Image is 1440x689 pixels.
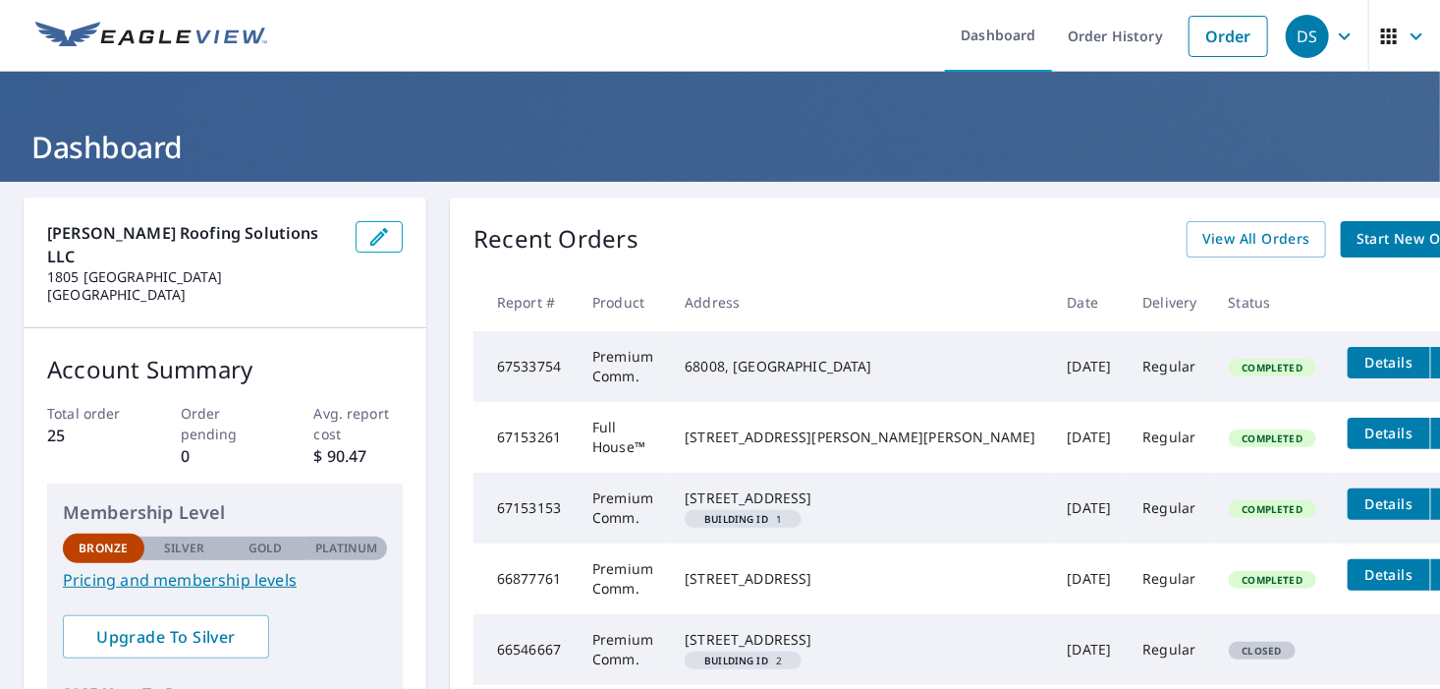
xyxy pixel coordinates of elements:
td: Regular [1127,331,1212,402]
p: [PERSON_NAME] Roofing Solutions LLC [47,221,340,268]
a: Order [1189,16,1268,57]
p: 25 [47,424,137,447]
div: [STREET_ADDRESS][PERSON_NAME][PERSON_NAME] [685,428,1035,447]
span: Details [1359,353,1418,372]
th: Status [1213,273,1332,331]
span: Completed [1231,502,1314,516]
p: Platinum [315,540,377,557]
td: 67533754 [473,331,577,402]
button: detailsBtn-67153261 [1348,418,1430,449]
td: Regular [1127,544,1212,614]
span: Upgrade To Silver [79,626,253,648]
span: Closed [1231,644,1294,658]
span: Completed [1231,431,1314,445]
td: 67153261 [473,402,577,473]
p: 1805 [GEOGRAPHIC_DATA] [47,268,340,286]
td: [DATE] [1052,544,1128,614]
button: detailsBtn-66877761 [1348,559,1430,591]
td: Premium Comm. [577,544,669,614]
span: View All Orders [1202,227,1310,252]
span: 2 [692,656,794,665]
span: Details [1359,424,1418,442]
td: Premium Comm. [577,614,669,685]
td: [DATE] [1052,331,1128,402]
span: Completed [1231,573,1314,587]
td: Premium Comm. [577,331,669,402]
div: [STREET_ADDRESS] [685,488,1035,508]
td: Regular [1127,402,1212,473]
div: 68008, [GEOGRAPHIC_DATA] [685,357,1035,376]
p: $ 90.47 [314,444,404,468]
span: 1 [692,514,794,524]
a: Pricing and membership levels [63,568,387,592]
a: Upgrade To Silver [63,615,269,659]
p: Recent Orders [473,221,638,258]
p: [GEOGRAPHIC_DATA] [47,286,340,304]
em: Building ID [704,514,768,524]
div: [STREET_ADDRESS] [685,569,1035,589]
th: Delivery [1127,273,1212,331]
img: EV Logo [35,22,267,51]
h1: Dashboard [24,127,1416,167]
em: Building ID [704,656,768,665]
th: Report # [473,273,577,331]
div: [STREET_ADDRESS] [685,630,1035,650]
td: [DATE] [1052,402,1128,473]
span: Completed [1231,361,1314,374]
button: detailsBtn-67533754 [1348,347,1430,378]
p: Membership Level [63,499,387,526]
td: 66877761 [473,544,577,614]
p: Silver [164,540,205,557]
div: DS [1286,15,1329,58]
p: Total order [47,403,137,424]
td: 67153153 [473,473,577,544]
p: Order pending [181,403,270,444]
p: Gold [249,540,282,557]
td: [DATE] [1052,473,1128,544]
span: Details [1359,565,1418,584]
span: Details [1359,494,1418,513]
p: Avg. report cost [314,403,404,444]
th: Date [1052,273,1128,331]
td: Premium Comm. [577,473,669,544]
a: View All Orders [1187,221,1326,258]
td: Regular [1127,614,1212,685]
p: 0 [181,444,270,468]
button: detailsBtn-67153153 [1348,488,1430,520]
td: [DATE] [1052,614,1128,685]
p: Account Summary [47,352,403,387]
p: Bronze [79,540,128,557]
th: Address [669,273,1051,331]
th: Product [577,273,669,331]
td: Regular [1127,473,1212,544]
td: Full House™ [577,402,669,473]
td: 66546667 [473,614,577,685]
